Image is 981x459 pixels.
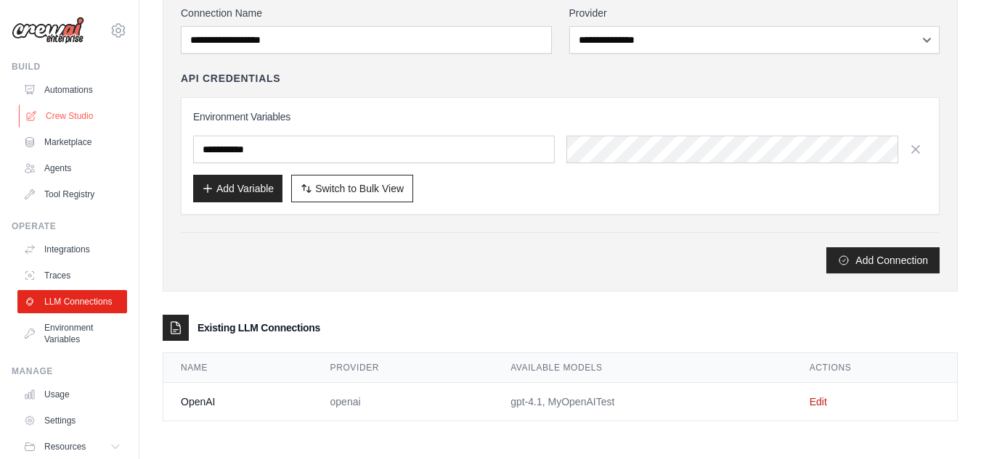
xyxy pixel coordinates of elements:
[792,353,957,383] th: Actions
[315,181,404,196] span: Switch to Bulk View
[12,61,127,73] div: Build
[810,396,827,408] a: Edit
[17,316,127,351] a: Environment Variables
[19,104,129,128] a: Crew Studio
[493,383,792,421] td: gpt-4.1, MyOpenAITest
[44,441,86,452] span: Resources
[12,365,127,377] div: Manage
[193,175,282,202] button: Add Variable
[17,383,127,406] a: Usage
[163,383,313,421] td: OpenAI
[17,131,127,154] a: Marketplace
[198,321,320,335] h3: Existing LLM Connections
[17,78,127,102] a: Automations
[17,290,127,313] a: LLM Connections
[493,353,792,383] th: Available Models
[12,220,127,232] div: Operate
[181,6,552,20] label: Connection Name
[313,353,494,383] th: Provider
[291,175,413,202] button: Switch to Bulk View
[17,183,127,206] a: Tool Registry
[163,353,313,383] th: Name
[17,264,127,287] a: Traces
[569,6,940,20] label: Provider
[17,238,127,261] a: Integrations
[12,17,84,44] img: Logo
[826,247,940,273] button: Add Connection
[17,409,127,432] a: Settings
[193,109,927,124] h3: Environment Variables
[17,157,127,180] a: Agents
[181,71,280,86] h4: API Credentials
[313,383,494,421] td: openai
[17,435,127,458] button: Resources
